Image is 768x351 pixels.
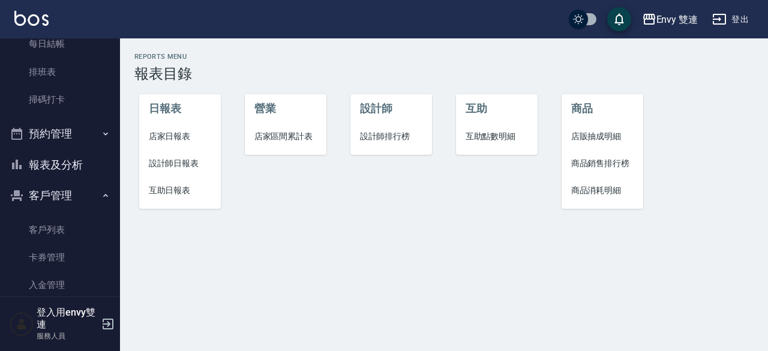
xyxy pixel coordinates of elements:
a: 店販抽成明細 [562,123,644,150]
img: Person [10,312,34,336]
span: 店販抽成明細 [571,130,634,143]
a: 入金管理 [5,271,115,299]
span: 設計師排行榜 [360,130,423,143]
a: 設計師日報表 [139,150,221,177]
h2: Reports Menu [134,53,754,61]
a: 商品銷售排行榜 [562,150,644,177]
a: 客戶列表 [5,216,115,244]
li: 日報表 [139,94,221,123]
span: 商品消耗明細 [571,184,634,197]
span: 店家區間累計表 [254,130,317,143]
button: 報表及分析 [5,149,115,181]
li: 商品 [562,94,644,123]
button: save [607,7,631,31]
a: 排班表 [5,58,115,86]
span: 商品銷售排行榜 [571,157,634,170]
h5: 登入用envy雙連 [37,307,98,331]
button: Envy 雙連 [637,7,703,32]
span: 設計師日報表 [149,157,212,170]
button: 客戶管理 [5,180,115,211]
span: 店家日報表 [149,130,212,143]
li: 營業 [245,94,327,123]
a: 店家日報表 [139,123,221,150]
a: 每日結帳 [5,30,115,58]
a: 卡券管理 [5,244,115,271]
a: 設計師排行榜 [350,123,433,150]
span: 互助日報表 [149,184,212,197]
h3: 報表目錄 [134,65,754,82]
button: 預約管理 [5,118,115,149]
a: 商品消耗明細 [562,177,644,204]
li: 設計師 [350,94,433,123]
div: Envy 雙連 [656,12,698,27]
p: 服務人員 [37,331,98,341]
button: 登出 [707,8,754,31]
li: 互助 [456,94,538,123]
a: 互助日報表 [139,177,221,204]
img: Logo [14,11,49,26]
span: 互助點數明細 [466,130,529,143]
a: 互助點數明細 [456,123,538,150]
a: 店家區間累計表 [245,123,327,150]
a: 掃碼打卡 [5,86,115,113]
